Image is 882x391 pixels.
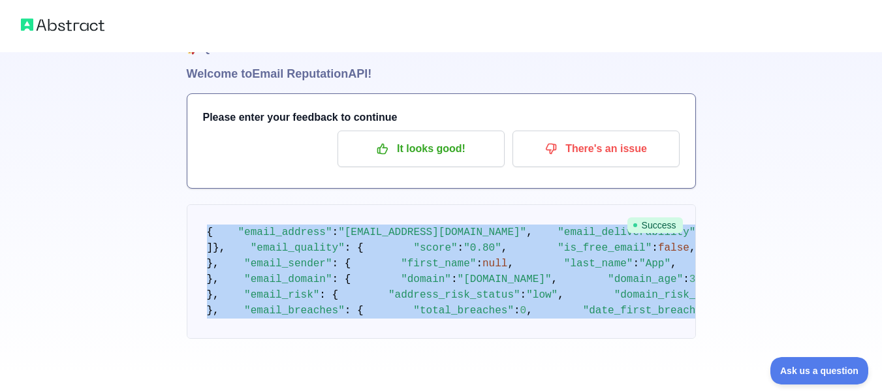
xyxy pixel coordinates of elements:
[345,242,364,254] span: : {
[520,289,527,301] span: :
[338,131,505,167] button: It looks good!
[501,242,508,254] span: ,
[332,274,351,285] span: : {
[507,258,514,270] span: ,
[401,274,451,285] span: "domain"
[614,289,740,301] span: "domain_risk_status"
[244,258,332,270] span: "email_sender"
[639,258,670,270] span: "App"
[458,242,464,254] span: :
[338,227,526,238] span: "[EMAIL_ADDRESS][DOMAIN_NAME]"
[347,138,495,160] p: It looks good!
[526,305,533,317] span: ,
[464,242,501,254] span: "0.80"
[458,274,552,285] span: "[DOMAIN_NAME]"
[583,305,715,317] span: "date_first_breached"
[345,305,364,317] span: : {
[413,242,457,254] span: "score"
[514,305,520,317] span: :
[564,258,633,270] span: "last_name"
[401,258,476,270] span: "first_name"
[203,110,680,125] h3: Please enter your feedback to continue
[627,217,683,233] span: Success
[689,274,714,285] span: 3207
[482,258,507,270] span: null
[558,242,652,254] span: "is_free_email"
[21,16,104,34] img: Abstract logo
[770,357,869,384] iframe: Toggle Customer Support
[238,227,332,238] span: "email_address"
[476,258,482,270] span: :
[512,131,680,167] button: There's an issue
[658,242,689,254] span: false
[207,227,213,238] span: {
[689,242,696,254] span: ,
[244,289,319,301] span: "email_risk"
[558,227,695,238] span: "email_deliverability"
[522,138,670,160] p: There's an issue
[652,242,658,254] span: :
[683,274,689,285] span: :
[558,289,564,301] span: ,
[526,227,533,238] span: ,
[332,227,339,238] span: :
[388,289,520,301] span: "address_risk_status"
[332,258,351,270] span: : {
[552,274,558,285] span: ,
[633,258,639,270] span: :
[244,274,332,285] span: "email_domain"
[413,305,514,317] span: "total_breaches"
[526,289,558,301] span: "low"
[244,305,345,317] span: "email_breaches"
[608,274,683,285] span: "domain_age"
[319,289,338,301] span: : {
[251,242,345,254] span: "email_quality"
[670,258,677,270] span: ,
[520,305,527,317] span: 0
[451,274,458,285] span: :
[187,65,696,83] h1: Welcome to Email Reputation API!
